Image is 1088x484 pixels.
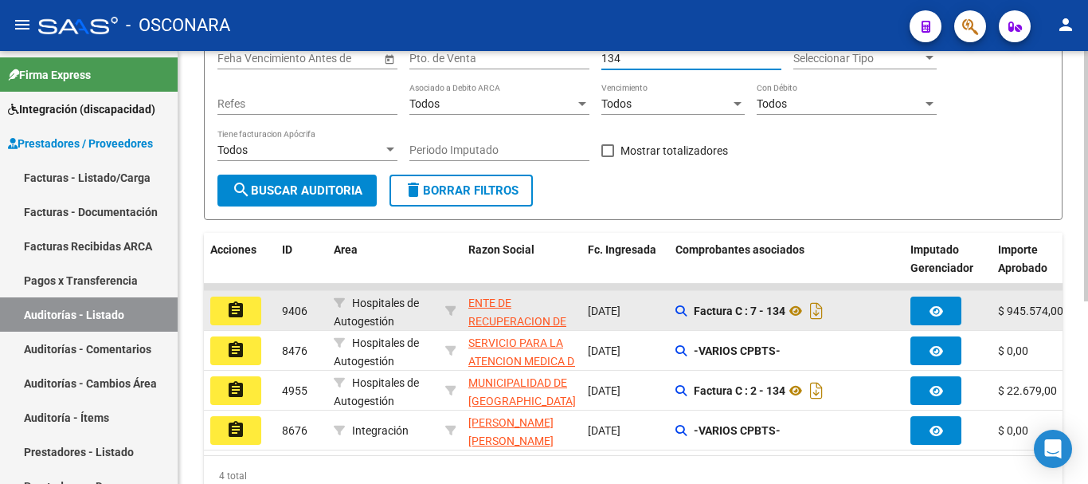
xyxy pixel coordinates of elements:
button: Open calendar [381,50,397,67]
span: ENTE DE RECUPERACION DE FONDOS PARA EL FORTALECIMIENTO DEL SISTEMA DE SALUD DE MENDOZA (REFORSAL)... [468,297,573,419]
span: Integración (discapacidad) [8,100,155,118]
span: MUNICIPALIDAD DE [GEOGRAPHIC_DATA][PERSON_NAME] [468,376,576,426]
span: Importe Aprobado [998,243,1047,274]
datatable-header-cell: Comprobantes asociados [669,233,904,303]
span: Firma Express [8,66,91,84]
span: Razon Social [468,243,534,256]
span: Todos [601,97,632,110]
span: 8676 [282,424,307,437]
span: Comprobantes asociados [675,243,804,256]
mat-icon: assignment [226,301,245,320]
strong: -VARIOS CPBTS- [694,424,781,437]
mat-icon: assignment [226,340,245,360]
span: [PERSON_NAME] [PERSON_NAME] [468,416,554,447]
strong: Factura C : 2 - 134 [694,384,785,397]
div: - 33650575739 [468,374,575,407]
span: Seleccionar Tipo [793,52,922,65]
span: Todos [757,97,787,110]
span: Borrar Filtros [404,183,519,198]
span: ID [282,243,292,256]
span: Fc. Ingresada [588,243,656,256]
span: Acciones [210,243,256,256]
datatable-header-cell: Acciones [204,233,276,303]
datatable-header-cell: ID [276,233,327,303]
span: Mostrar totalizadores [620,141,728,160]
span: Area [334,243,358,256]
span: Prestadores / Proveedores [8,135,153,152]
datatable-header-cell: Area [327,233,439,303]
span: Todos [409,97,440,110]
span: $ 0,00 [998,424,1028,437]
i: Descargar documento [806,298,827,324]
span: Todos [217,144,248,156]
span: Hospitales de Autogestión [334,297,419,328]
div: Open Intercom Messenger [1034,430,1072,468]
span: [DATE] [588,384,620,397]
span: Hospitales de Autogestión [334,376,419,407]
mat-icon: assignment [226,380,245,399]
span: Buscar Auditoria [232,183,362,198]
span: Imputado Gerenciador [910,243,973,274]
mat-icon: assignment [226,420,245,439]
mat-icon: menu [13,15,32,34]
div: - 30692397688 [468,334,575,368]
span: Hospitales de Autogestión [334,336,419,368]
span: SERVICIO PARA LA ATENCION MEDICA DE LA COMUNIDAD DE [GEOGRAPHIC_DATA][PERSON_NAME] ([GEOGRAPHIC_D... [468,336,584,440]
strong: -VARIOS CPBTS- [694,344,781,357]
span: [DATE] [588,305,620,317]
datatable-header-cell: Imputado Gerenciador [904,233,992,303]
i: Descargar documento [806,378,827,403]
div: - 30718615700 [468,294,575,328]
span: [DATE] [588,424,620,437]
mat-icon: person [1056,15,1075,34]
datatable-header-cell: Importe Aprobado [992,233,1079,303]
span: 8476 [282,344,307,357]
strong: Factura C : 7 - 134 [694,305,785,317]
span: $ 0,00 [998,344,1028,357]
datatable-header-cell: Fc. Ingresada [581,233,669,303]
span: $ 22.679,00 [998,384,1057,397]
div: - 27301087603 [468,414,575,447]
mat-icon: search [232,180,251,199]
span: - OSCONARA [126,8,230,43]
mat-icon: delete [404,180,423,199]
span: Integración [352,424,409,437]
span: 4955 [282,384,307,397]
span: 9406 [282,305,307,317]
button: Borrar Filtros [389,175,533,207]
span: [DATE] [588,344,620,357]
datatable-header-cell: Razon Social [462,233,581,303]
button: Buscar Auditoria [217,175,377,207]
span: $ 945.574,00 [998,305,1063,317]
